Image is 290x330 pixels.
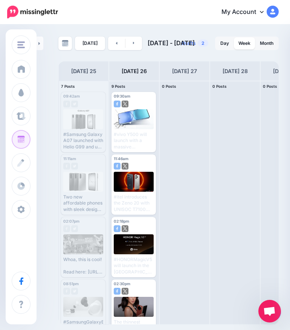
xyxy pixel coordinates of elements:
[71,67,96,76] h4: [DATE] 25
[114,288,121,295] img: facebook-square.png
[114,194,154,212] div: #itel introduces the Zeno 20 with UNISOC T7100 and Android 14 Go Edition. Read here: [URL][DOMAIN...
[111,84,125,89] span: 9 Posts
[263,84,277,89] span: 0 Posts
[122,67,147,76] h4: [DATE] 26
[63,288,70,295] img: facebook-grey-square.png
[63,94,80,98] span: 09:42am
[114,156,128,161] span: 11:46am
[71,288,78,295] img: twitter-grey-square.png
[71,225,78,232] img: twitter-grey-square.png
[114,281,130,286] span: 02:30pm
[61,84,75,89] span: 7 Posts
[63,219,79,223] span: 02:07pm
[114,163,121,170] img: facebook-square.png
[198,40,208,47] span: 2
[114,101,121,107] img: facebook-square.png
[234,37,255,49] a: Week
[114,257,154,275] div: #HONORMagicV5 will launch in the [GEOGRAPHIC_DATA] on [DATE]. Read here: [URL][DOMAIN_NAME]
[114,131,154,150] div: #vivo Y500 will launch with a massive 8,200mAh battery and a triple IP rating. Read here: [URL][D...
[177,37,213,50] a: Drafts2
[63,194,103,212] div: Two new affordable phones with sleek designs and an OIS-ready primary camera #GalaxyA17 Read here...
[122,225,128,232] img: twitter-square.png
[172,67,197,76] h4: [DATE] 27
[63,156,76,161] span: 11:11am
[63,131,103,150] div: #Samsung Galaxy A07 launched with Helio G99 and up to 6 years of OS upgrades. Read here: [URL][DO...
[122,288,128,295] img: twitter-square.png
[63,225,70,232] img: facebook-grey-square.png
[71,163,78,170] img: twitter-grey-square.png
[114,219,129,223] span: 02:18pm
[122,101,128,107] img: twitter-square.png
[255,37,278,49] a: Month
[63,163,70,170] img: facebook-grey-square.png
[223,67,248,76] h4: [DATE] 28
[214,3,279,21] a: My Account
[63,281,79,286] span: 08:51pm
[212,84,227,89] span: 0 Posts
[122,163,128,170] img: twitter-square.png
[148,39,195,47] span: [DATE] - [DATE]
[71,101,78,107] img: twitter-grey-square.png
[75,37,105,50] a: [DATE]
[62,40,69,47] img: calendar-grey-darker.png
[114,94,130,98] span: 09:30am
[7,6,58,18] img: Missinglettr
[216,37,234,49] a: Day
[63,101,70,107] img: facebook-grey-square.png
[258,300,281,322] a: Open chat
[162,84,176,89] span: 0 Posts
[63,257,103,275] div: Whoa, this is cool! Read here: [URL][DOMAIN_NAME]
[114,225,121,232] img: facebook-square.png
[17,41,25,48] img: menu.png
